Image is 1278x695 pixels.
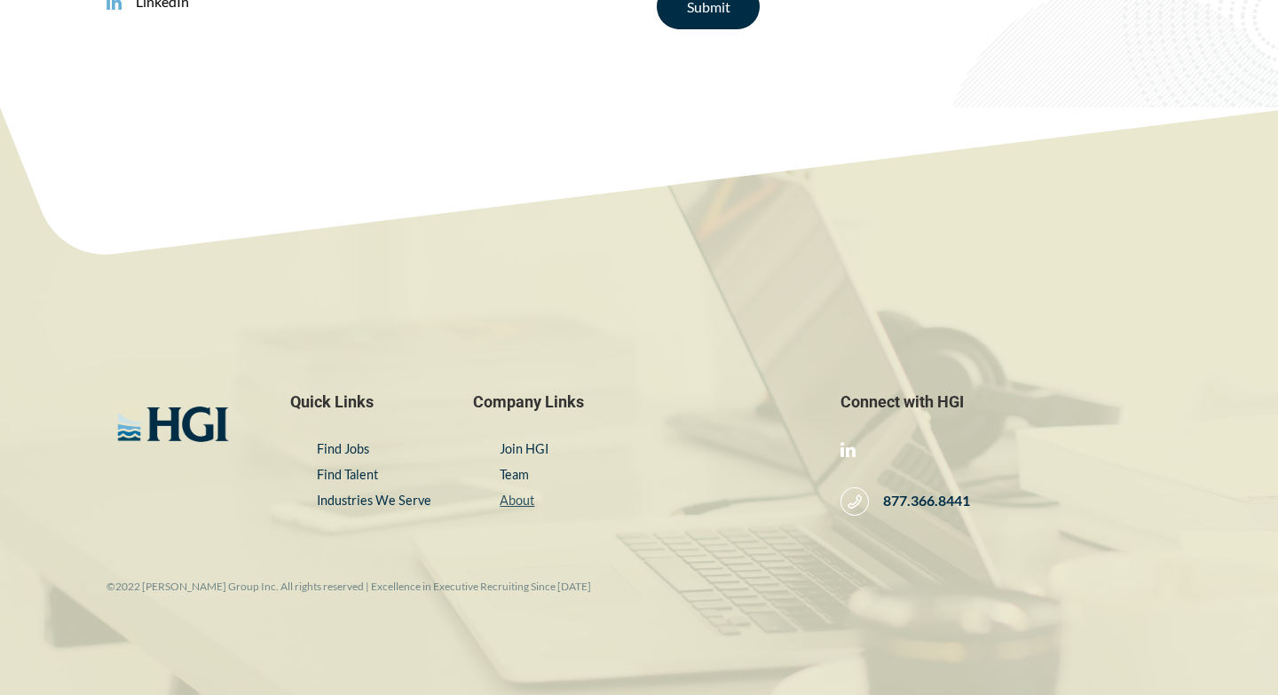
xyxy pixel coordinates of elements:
[500,493,534,508] a: About
[317,467,378,482] a: Find Talent
[106,580,591,593] small: ©2022 [PERSON_NAME] Group Inc. All rights reserved | Excellence in Executive Recruiting Since [DATE]
[840,487,970,516] a: 877.366.8441
[317,441,369,456] a: Find Jobs
[317,493,431,508] a: Industries We Serve
[500,441,548,456] a: Join HGI
[500,467,529,482] a: Team
[473,391,804,412] span: Company Links
[290,391,438,412] span: Quick Links
[840,391,1171,412] span: Connect with HGI
[869,492,970,510] span: 877.366.8441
